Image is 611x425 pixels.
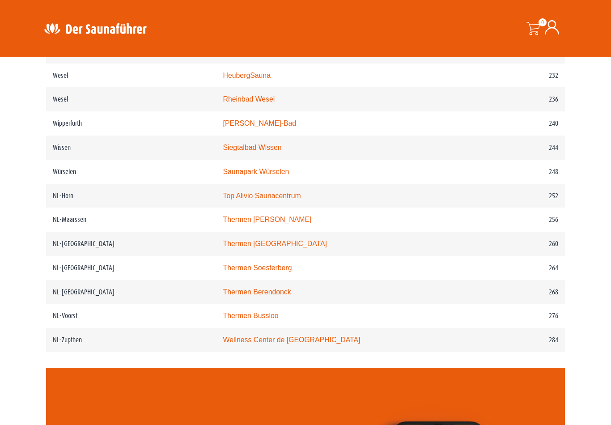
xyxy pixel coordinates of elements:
a: Siegtalbad Wissen [223,144,281,151]
td: 256 [472,208,565,232]
td: NL-Maarssen [46,208,216,232]
td: 252 [472,184,565,208]
td: 232 [472,64,565,88]
td: Wesel [46,87,216,111]
td: 248 [472,160,565,184]
td: 240 [472,111,565,136]
td: Wesel [46,64,216,88]
td: NL-[GEOGRAPHIC_DATA] [46,280,216,304]
td: 244 [472,136,565,160]
td: 268 [472,280,565,304]
a: Top Alivio Saunacentrum [223,192,301,200]
td: NL-Voorst [46,304,216,328]
a: Thermen [GEOGRAPHIC_DATA] [223,240,327,247]
td: Würselen [46,160,216,184]
a: Wellness Center de [GEOGRAPHIC_DATA] [223,336,360,344]
a: Saunapark Würselen [223,168,289,175]
td: 236 [472,87,565,111]
a: Rheinbad Wesel [223,95,275,103]
td: Wissen [46,136,216,160]
td: 260 [472,232,565,256]
span: 0 [539,18,547,26]
td: NL-Zupthen [46,328,216,352]
a: Thermen [PERSON_NAME] [223,216,311,223]
td: 276 [472,304,565,328]
a: Thermen Bussloo [223,312,278,319]
a: [PERSON_NAME]-Bad [223,119,296,127]
td: NL-Horn [46,184,216,208]
td: NL-[GEOGRAPHIC_DATA] [46,256,216,280]
a: Thermen Soesterberg [223,264,292,272]
a: HeubergSauna [223,72,271,79]
td: 264 [472,256,565,280]
td: Wipperfürth [46,111,216,136]
td: 284 [472,328,565,352]
td: NL-[GEOGRAPHIC_DATA] [46,232,216,256]
a: Thermen Berendonck [223,288,291,296]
